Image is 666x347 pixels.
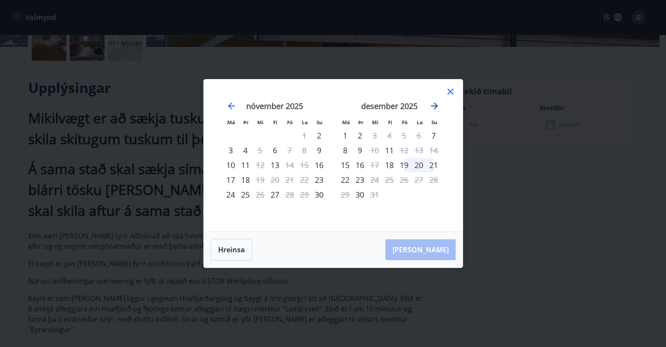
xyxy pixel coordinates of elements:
[431,119,437,126] small: Su
[367,172,382,187] td: Not available. miðvikudagur, 24. desember 2025
[282,158,297,172] td: Not available. föstudagur, 14. nóvember 2025
[268,143,282,158] td: Choose fimmtudagur, 6. nóvember 2025 as your check-in date. It’s available.
[388,119,392,126] small: Fi
[253,172,268,187] div: Aðeins útritun í boði
[382,158,397,172] div: Aðeins innritun í boði
[214,90,452,221] div: Calendar
[253,158,268,172] div: Aðeins útritun í boði
[282,158,297,172] div: Aðeins útritun í boði
[317,119,323,126] small: Su
[268,187,282,202] td: Choose fimmtudagur, 27. nóvember 2025 as your check-in date. It’s available.
[426,158,441,172] div: 21
[338,143,353,158] div: 8
[238,172,253,187] td: Choose þriðjudagur, 18. nóvember 2025 as your check-in date. It’s available.
[411,172,426,187] td: Not available. laugardagur, 27. desember 2025
[297,158,312,172] td: Not available. laugardagur, 15. nóvember 2025
[338,128,353,143] div: 1
[367,172,382,187] div: Aðeins útritun í boði
[223,158,238,172] td: Choose mánudagur, 10. nóvember 2025 as your check-in date. It’s available.
[238,187,253,202] td: Choose þriðjudagur, 25. nóvember 2025 as your check-in date. It’s available.
[226,101,237,111] div: Move backward to switch to the previous month.
[297,128,312,143] td: Not available. laugardagur, 1. nóvember 2025
[361,101,418,111] strong: desember 2025
[338,143,353,158] td: Choose mánudagur, 8. desember 2025 as your check-in date. It’s available.
[382,158,397,172] td: Choose fimmtudagur, 18. desember 2025 as your check-in date. It’s available.
[397,172,411,187] td: Not available. föstudagur, 26. desember 2025
[312,158,326,172] div: Aðeins innritun í boði
[282,187,297,202] div: Aðeins útritun í boði
[257,119,264,126] small: Mi
[243,119,248,126] small: Þr
[367,143,382,158] div: Aðeins útritun í boði
[312,128,326,143] div: Aðeins innritun í boði
[238,158,253,172] td: Choose þriðjudagur, 11. nóvember 2025 as your check-in date. It’s available.
[338,158,353,172] td: Choose mánudagur, 15. desember 2025 as your check-in date. It’s available.
[382,172,397,187] td: Not available. fimmtudagur, 25. desember 2025
[426,128,441,143] div: Aðeins innritun í boði
[353,187,367,202] div: Aðeins innritun í boði
[238,172,253,187] div: 18
[287,119,293,126] small: Fö
[312,187,326,202] div: Aðeins innritun í boði
[353,187,367,202] td: Choose þriðjudagur, 30. desember 2025 as your check-in date. It’s available.
[253,187,268,202] td: Not available. miðvikudagur, 26. nóvember 2025
[372,119,379,126] small: Mi
[223,143,238,158] div: 3
[367,128,382,143] td: Not available. miðvikudagur, 3. desember 2025
[367,187,382,202] div: Aðeins útritun í boði
[358,119,363,126] small: Þr
[353,128,367,143] div: 2
[268,143,282,158] div: Aðeins innritun í boði
[367,143,382,158] td: Not available. miðvikudagur, 10. desember 2025
[417,119,423,126] small: La
[268,172,282,187] td: Not available. fimmtudagur, 20. nóvember 2025
[297,172,312,187] td: Not available. laugardagur, 22. nóvember 2025
[223,172,238,187] td: Choose mánudagur, 17. nóvember 2025 as your check-in date. It’s available.
[338,128,353,143] td: Choose mánudagur, 1. desember 2025 as your check-in date. It’s available.
[426,128,441,143] td: Choose sunnudagur, 7. desember 2025 as your check-in date. It’s available.
[223,143,238,158] td: Choose mánudagur, 3. nóvember 2025 as your check-in date. It’s available.
[268,187,282,202] div: Aðeins innritun í boði
[223,187,238,202] td: Choose mánudagur, 24. nóvember 2025 as your check-in date. It’s available.
[211,239,252,261] button: Hreinsa
[253,158,268,172] td: Not available. miðvikudagur, 12. nóvember 2025
[238,187,253,202] div: 25
[426,143,441,158] td: Not available. sunnudagur, 14. desember 2025
[397,143,411,158] div: Aðeins útritun í boði
[246,101,303,111] strong: nóvember 2025
[223,172,238,187] div: 17
[297,143,312,158] td: Not available. laugardagur, 8. nóvember 2025
[282,187,297,202] td: Not available. föstudagur, 28. nóvember 2025
[238,143,253,158] td: Choose þriðjudagur, 4. nóvember 2025 as your check-in date. It’s available.
[312,172,326,187] div: Aðeins innritun í boði
[312,187,326,202] td: Choose sunnudagur, 30. nóvember 2025 as your check-in date. It’s available.
[342,119,350,126] small: Má
[253,187,268,202] div: Aðeins útritun í boði
[382,143,397,158] div: Aðeins innritun í boði
[402,119,408,126] small: Fö
[397,158,411,172] div: 19
[411,143,426,158] td: Not available. laugardagur, 13. desember 2025
[426,172,441,187] td: Not available. sunnudagur, 28. desember 2025
[312,143,326,158] td: Choose sunnudagur, 9. nóvember 2025 as your check-in date. It’s available.
[397,128,411,143] td: Not available. föstudagur, 5. desember 2025
[268,158,282,172] td: Choose fimmtudagur, 13. nóvember 2025 as your check-in date. It’s available.
[397,158,411,172] td: Choose föstudagur, 19. desember 2025 as your check-in date. It’s available.
[411,158,426,172] div: 20
[429,101,440,111] div: Move forward to switch to the next month.
[367,128,382,143] div: Aðeins útritun í boði
[367,158,382,172] td: Not available. miðvikudagur, 17. desember 2025
[353,143,367,158] div: 9
[282,172,297,187] td: Not available. föstudagur, 21. nóvember 2025
[227,119,235,126] small: Má
[268,158,282,172] div: Aðeins innritun í boði
[353,143,367,158] td: Choose þriðjudagur, 9. desember 2025 as your check-in date. It’s available.
[338,187,353,202] td: Not available. mánudagur, 29. desember 2025
[312,158,326,172] td: Choose sunnudagur, 16. nóvember 2025 as your check-in date. It’s available.
[253,143,268,158] div: Aðeins útritun í boði
[238,143,253,158] div: 4
[338,158,353,172] div: Aðeins innritun í boði
[353,158,367,172] td: Choose þriðjudagur, 16. desember 2025 as your check-in date. It’s available.
[297,187,312,202] td: Not available. laugardagur, 29. nóvember 2025
[382,143,397,158] td: Choose fimmtudagur, 11. desember 2025 as your check-in date. It’s available.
